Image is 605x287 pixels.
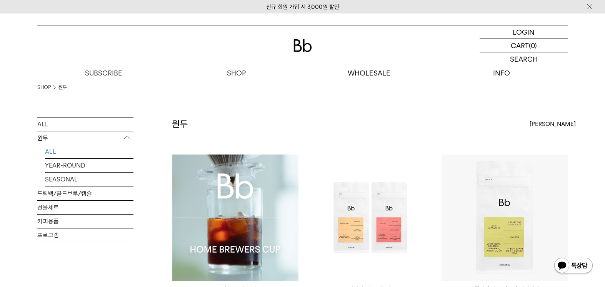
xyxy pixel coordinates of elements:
[529,39,537,52] p: (0)
[307,154,433,281] img: 추석맞이 원두 2종 세트
[45,145,133,158] a: ALL
[513,25,535,39] p: LOGIN
[37,117,133,131] a: ALL
[170,66,303,80] a: SHOP
[37,187,133,200] a: 드립백/콜드브루/캡슐
[435,66,568,80] p: INFO
[37,215,133,228] a: 커피용품
[58,84,67,91] a: 원두
[293,39,312,52] img: 로고
[510,52,538,66] p: SEARCH
[172,117,188,131] h2: 원두
[480,25,568,39] a: LOGIN
[530,119,576,129] span: [PERSON_NAME]
[266,3,339,10] a: 신규 회원 가입 시 3,000원 할인
[37,201,133,214] a: 선물세트
[553,257,593,275] img: 카카오톡 채널 1:1 채팅 버튼
[480,39,568,52] a: CART (0)
[45,173,133,186] a: SEASONAL
[442,154,568,281] img: 콜롬비아 라 프라데라 디카페인
[172,154,298,281] img: Bb 홈 브루어스 컵
[37,84,51,91] a: SHOP
[511,39,529,52] p: CART
[37,66,170,80] a: SUBSCRIBE
[37,228,133,242] a: 프로그램
[45,159,133,172] a: YEAR-ROUND
[37,131,133,145] p: 원두
[303,66,435,80] p: WHOLESALE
